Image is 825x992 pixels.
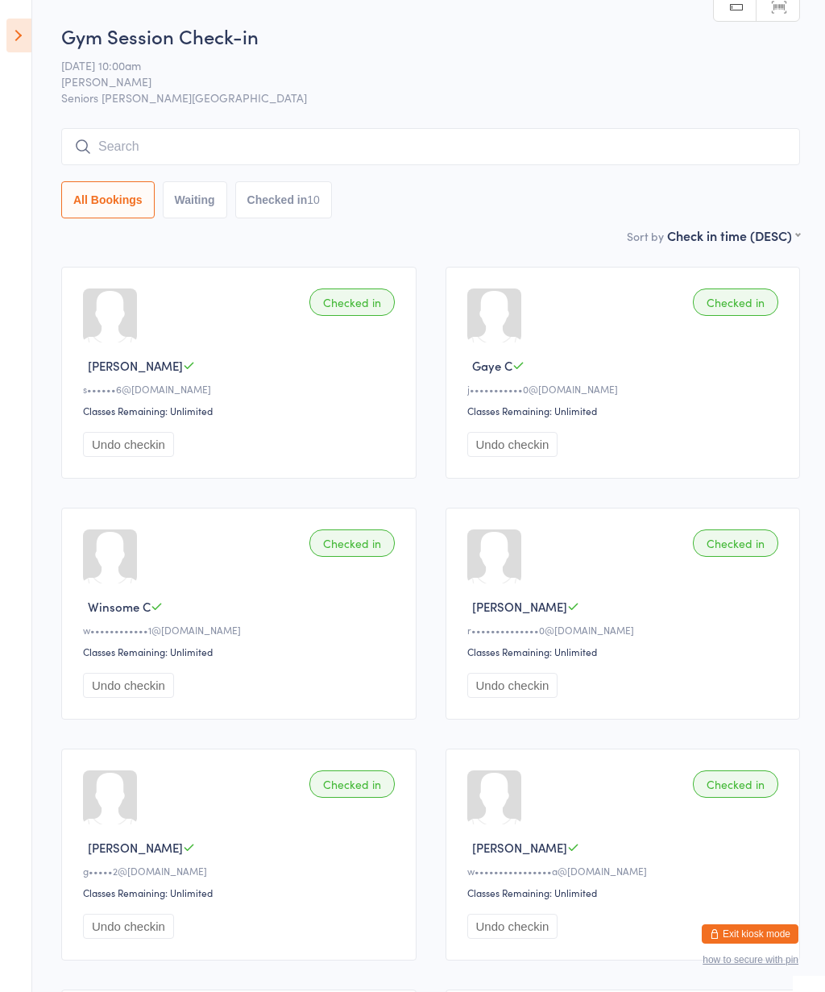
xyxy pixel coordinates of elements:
[309,770,395,798] div: Checked in
[472,839,567,856] span: [PERSON_NAME]
[235,181,332,218] button: Checked in10
[467,382,784,396] div: j•••••••••••0@[DOMAIN_NAME]
[163,181,227,218] button: Waiting
[467,914,558,939] button: Undo checkin
[83,645,400,658] div: Classes Remaining: Unlimited
[472,357,512,374] span: Gaye C
[467,864,784,878] div: w••••••••••••••••a@[DOMAIN_NAME]
[467,673,558,698] button: Undo checkin
[693,288,778,316] div: Checked in
[88,357,183,374] span: [PERSON_NAME]
[61,181,155,218] button: All Bookings
[83,864,400,878] div: g•••••2@[DOMAIN_NAME]
[467,404,784,417] div: Classes Remaining: Unlimited
[467,432,558,457] button: Undo checkin
[88,839,183,856] span: [PERSON_NAME]
[83,623,400,637] div: w••••••••••••1@[DOMAIN_NAME]
[693,529,778,557] div: Checked in
[467,645,784,658] div: Classes Remaining: Unlimited
[61,89,800,106] span: Seniors [PERSON_NAME][GEOGRAPHIC_DATA]
[309,529,395,557] div: Checked in
[702,924,798,944] button: Exit kiosk mode
[88,598,151,615] span: Winsome C
[467,623,784,637] div: r••••••••••••••0@[DOMAIN_NAME]
[61,128,800,165] input: Search
[61,23,800,49] h2: Gym Session Check-in
[667,226,800,244] div: Check in time (DESC)
[83,914,174,939] button: Undo checkin
[61,73,775,89] span: [PERSON_NAME]
[693,770,778,798] div: Checked in
[472,598,567,615] span: [PERSON_NAME]
[83,382,400,396] div: s••••••6@[DOMAIN_NAME]
[83,432,174,457] button: Undo checkin
[627,228,664,244] label: Sort by
[83,673,174,698] button: Undo checkin
[83,886,400,899] div: Classes Remaining: Unlimited
[309,288,395,316] div: Checked in
[703,954,798,965] button: how to secure with pin
[83,404,400,417] div: Classes Remaining: Unlimited
[61,57,775,73] span: [DATE] 10:00am
[467,886,784,899] div: Classes Remaining: Unlimited
[307,193,320,206] div: 10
